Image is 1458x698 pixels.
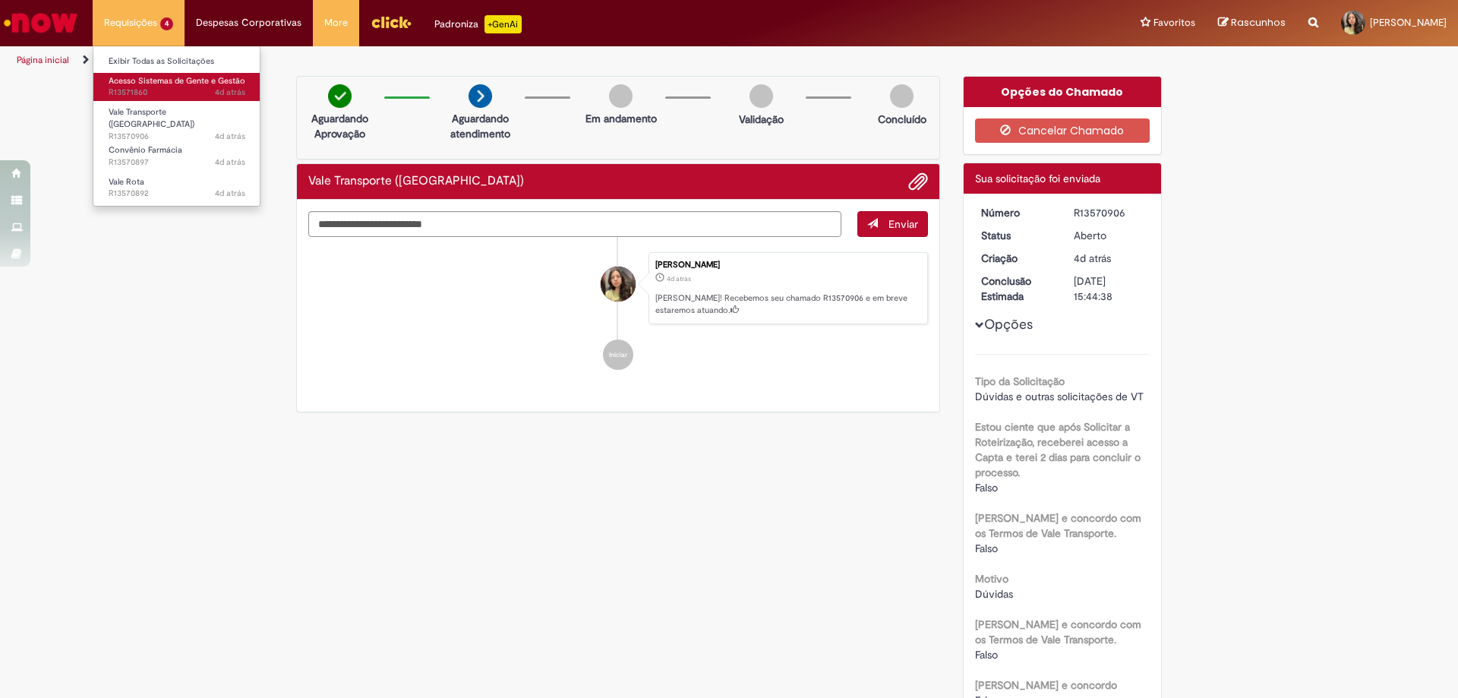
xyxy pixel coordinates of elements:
[469,84,492,108] img: arrow-next.png
[1074,251,1111,265] time: 26/09/2025 14:44:31
[975,572,1008,586] b: Motivo
[160,17,173,30] span: 4
[667,274,691,283] time: 26/09/2025 14:44:31
[1074,273,1144,304] div: [DATE] 15:44:38
[667,274,691,283] span: 4d atrás
[93,73,260,101] a: Aberto R13571860 : Acesso Sistemas de Gente e Gestão
[215,87,245,98] time: 26/09/2025 16:59:39
[975,511,1141,540] b: [PERSON_NAME] e concordo com os Termos de Vale Transporte.
[739,112,784,127] p: Validação
[215,156,245,168] span: 4d atrás
[1074,205,1144,220] div: R13570906
[908,172,928,191] button: Adicionar anexos
[975,118,1150,143] button: Cancelar Chamado
[109,156,245,169] span: R13570897
[2,8,80,38] img: ServiceNow
[601,267,636,302] div: Priscilla Barbosa Marques
[215,87,245,98] span: 4d atrás
[109,75,245,87] span: Acesso Sistemas de Gente e Gestão
[888,217,918,231] span: Enviar
[975,587,1013,601] span: Dúvidas
[109,176,144,188] span: Vale Rota
[109,131,245,143] span: R13570906
[1074,251,1144,266] div: 26/09/2025 14:44:31
[1370,16,1447,29] span: [PERSON_NAME]
[1074,251,1111,265] span: 4d atrás
[878,112,926,127] p: Concluído
[975,390,1144,403] span: Dúvidas e outras solicitações de VT
[975,420,1141,479] b: Estou ciente que após Solicitar a Roteirização, receberei acesso a Capta e terei 2 dias para conc...
[328,84,352,108] img: check-circle-green.png
[1153,15,1195,30] span: Favoritos
[324,15,348,30] span: More
[484,15,522,33] p: +GenAi
[970,205,1063,220] dt: Número
[585,111,657,126] p: Em andamento
[215,188,245,199] time: 26/09/2025 14:41:13
[1074,228,1144,243] div: Aberto
[975,374,1065,388] b: Tipo da Solicitação
[93,104,260,137] a: Aberto R13570906 : Vale Transporte (VT)
[975,678,1117,692] b: [PERSON_NAME] e concordo
[109,87,245,99] span: R13571860
[975,172,1100,185] span: Sua solicitação foi enviada
[655,261,920,270] div: [PERSON_NAME]
[215,131,245,142] span: 4d atrás
[857,211,928,237] button: Enviar
[443,111,517,141] p: Aguardando atendimento
[655,292,920,316] p: [PERSON_NAME]! Recebemos seu chamado R13570906 e em breve estaremos atuando.
[308,211,841,237] textarea: Digite sua mensagem aqui...
[975,542,998,555] span: Falso
[93,53,260,70] a: Exibir Todas as Solicitações
[434,15,522,33] div: Padroniza
[303,111,377,141] p: Aguardando Aprovação
[750,84,773,108] img: img-circle-grey.png
[975,481,998,494] span: Falso
[609,84,633,108] img: img-circle-grey.png
[109,188,245,200] span: R13570892
[17,54,69,66] a: Página inicial
[93,174,260,202] a: Aberto R13570892 : Vale Rota
[890,84,914,108] img: img-circle-grey.png
[308,175,524,188] h2: Vale Transporte (VT) Histórico de tíquete
[371,11,412,33] img: click_logo_yellow_360x200.png
[11,46,961,74] ul: Trilhas de página
[93,142,260,170] a: Aberto R13570897 : Convênio Farmácia
[1231,15,1286,30] span: Rascunhos
[1218,16,1286,30] a: Rascunhos
[970,273,1063,304] dt: Conclusão Estimada
[215,188,245,199] span: 4d atrás
[93,46,260,207] ul: Requisições
[964,77,1162,107] div: Opções do Chamado
[104,15,157,30] span: Requisições
[970,251,1063,266] dt: Criação
[308,252,928,325] li: Priscilla Barbosa Marques
[975,648,998,662] span: Falso
[109,144,182,156] span: Convênio Farmácia
[109,106,194,130] span: Vale Transporte ([GEOGRAPHIC_DATA])
[196,15,301,30] span: Despesas Corporativas
[970,228,1063,243] dt: Status
[308,237,928,386] ul: Histórico de tíquete
[975,617,1141,646] b: [PERSON_NAME] e concordo com os Termos de Vale Transporte.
